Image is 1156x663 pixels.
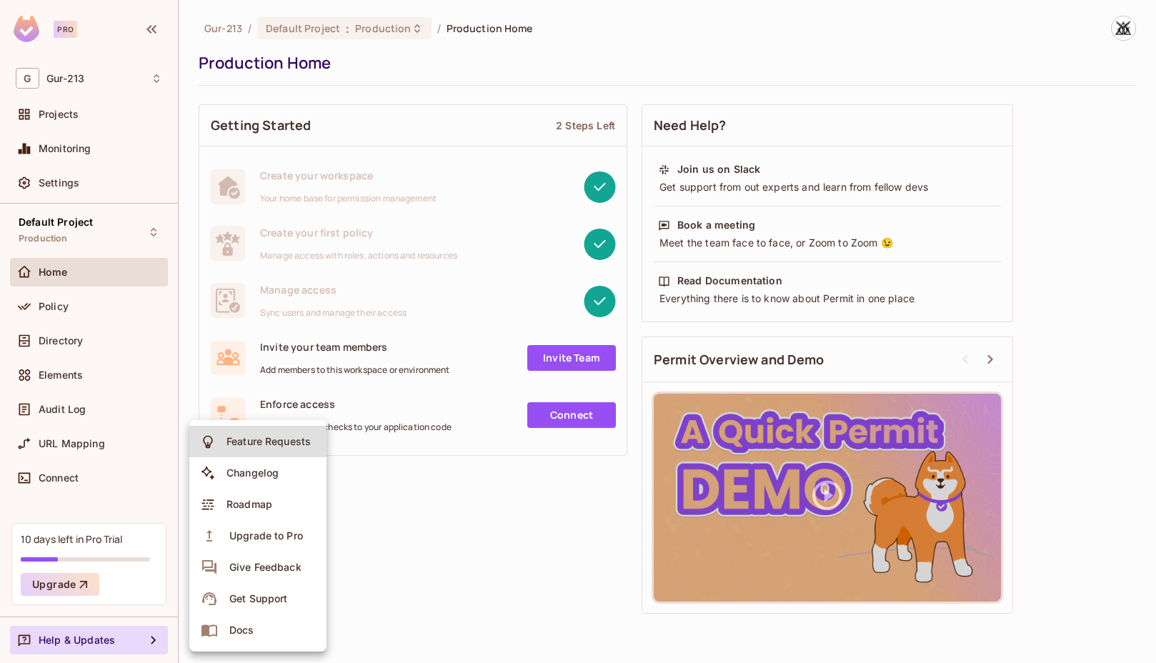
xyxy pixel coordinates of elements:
div: Give Feedback [229,560,302,574]
div: Roadmap [226,497,272,512]
div: Upgrade to Pro [229,529,303,543]
div: Changelog [226,466,279,480]
div: Feature Requests [226,434,311,449]
div: Get Support [229,592,287,606]
div: Docs [229,623,254,637]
